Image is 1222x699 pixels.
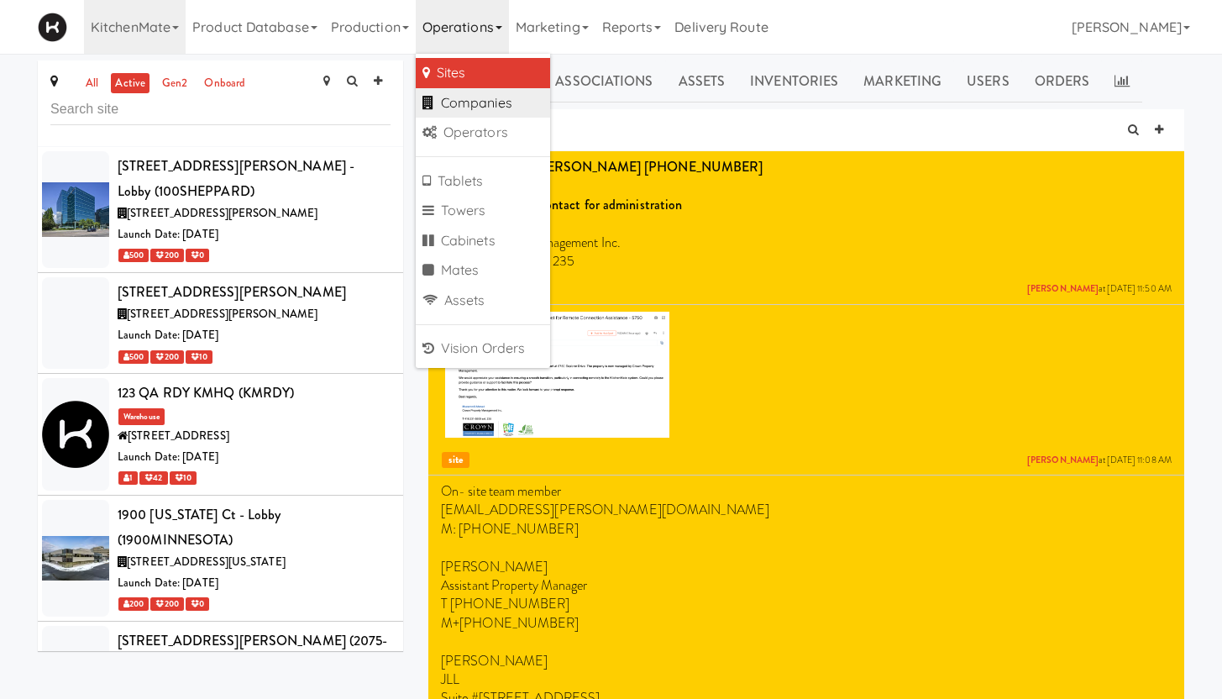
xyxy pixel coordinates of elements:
a: [PERSON_NAME] [1027,454,1099,466]
a: gen2 [158,73,191,94]
span: 200 [150,350,183,364]
span: 10 [170,471,197,485]
span: [STREET_ADDRESS][PERSON_NAME] [127,205,317,221]
div: Launch Date: [DATE] [118,224,391,245]
p: M+[PHONE_NUMBER] [441,614,1172,633]
span: 42 [139,471,167,485]
a: active [111,73,149,94]
p: [EMAIL_ADDRESS][PERSON_NAME][DOMAIN_NAME] [441,501,1172,519]
div: Launch Date: [DATE] [118,325,391,346]
a: Orders [1022,60,1103,102]
a: Vision Orders [416,334,550,364]
img: Micromart [38,13,67,42]
a: Sites [416,58,550,88]
div: 123 QA RDY KMHQ (KMRDY) [118,381,391,406]
a: Users [954,60,1022,102]
strong: the main point of contact for administration [441,195,682,214]
a: Assets [666,60,738,102]
strong: On site contact: [PERSON_NAME] [PHONE_NUMBER] [441,157,763,176]
p: [PERSON_NAME] [441,558,1172,576]
span: M: [PHONE_NUMBER] [441,519,579,539]
div: [STREET_ADDRESS][PERSON_NAME] (2075-[PERSON_NAME]) [118,628,391,678]
a: Marketing [851,60,954,102]
span: at [DATE] 11:08 AM [1027,455,1172,467]
span: [STREET_ADDRESS] [128,428,229,444]
input: Search site [50,94,391,125]
li: 1900 [US_STATE] Ct - Lobby (1900MINNESOTA)[STREET_ADDRESS][US_STATE]Launch Date: [DATE] 200 200 0 [38,496,403,622]
a: Towers [416,196,550,226]
a: [PERSON_NAME] [1027,282,1099,295]
p: T [PHONE_NUMBER] [441,595,1172,613]
li: 123 QA RDY KMHQ (KMRDY)Warehouse[STREET_ADDRESS]Launch Date: [DATE] 1 42 10 [38,374,403,496]
span: [STREET_ADDRESS][US_STATE] [127,554,286,570]
span: 0 [186,249,209,262]
span: 200 [150,597,183,611]
a: Mates [416,255,550,286]
li: [STREET_ADDRESS][PERSON_NAME] - Lobby (100SHEPPARD)[STREET_ADDRESS][PERSON_NAME]Launch Date: [DAT... [38,147,403,273]
span: 500 [118,350,149,364]
p: Crown Property Management Inc. [441,234,1172,252]
p: JLL [441,670,1172,689]
span: Warehouse [118,408,165,425]
span: at [DATE] 11:50 AM [1027,283,1172,296]
a: Assets [416,286,550,316]
span: 500 [118,249,149,262]
span: 200 [150,249,183,262]
div: Launch Date: [DATE] [118,447,391,468]
span: site [442,452,469,468]
a: Operators [416,118,550,148]
span: 10 [186,350,212,364]
span: [STREET_ADDRESS][PERSON_NAME] [127,306,317,322]
a: Associations [543,60,665,102]
p: On- site team member [441,482,1172,501]
div: 1900 [US_STATE] Ct - Lobby (1900MINNESOTA) [118,502,391,552]
a: all [81,73,102,94]
span: 1 [118,471,138,485]
li: [STREET_ADDRESS][PERSON_NAME][STREET_ADDRESS][PERSON_NAME]Launch Date: [DATE] 500 200 10 [38,273,403,374]
a: onboard [200,73,249,94]
p: [PERSON_NAME] [441,652,1172,670]
a: Cabinets [416,226,550,256]
span: 0 [186,597,209,611]
a: Companies [416,88,550,118]
div: [STREET_ADDRESS][PERSON_NAME] - Lobby (100SHEPPARD) [118,154,391,203]
p: Assistant Property Manager [441,576,1172,595]
a: Tablets [416,166,550,197]
span: 200 [118,597,149,611]
a: Inventories [737,60,851,102]
div: [STREET_ADDRESS][PERSON_NAME] [118,280,391,305]
img: pjk6jduslcbgkumka7kj.png [445,312,669,438]
div: Launch Date: [DATE] [118,573,391,594]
